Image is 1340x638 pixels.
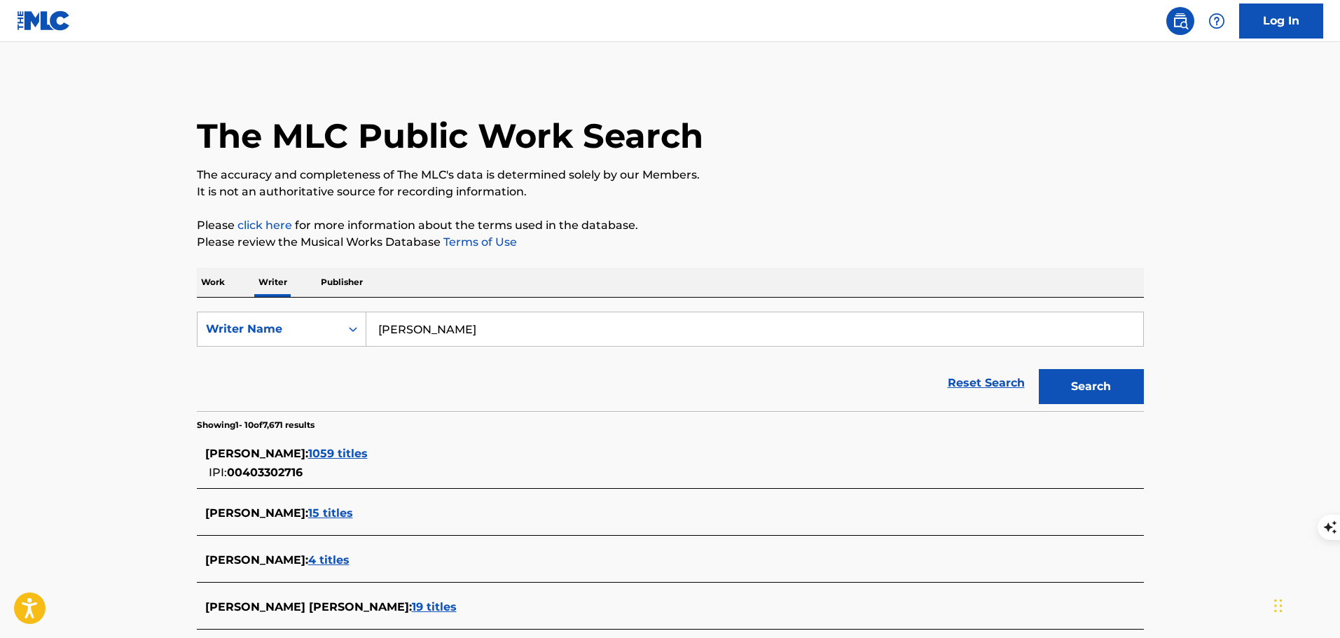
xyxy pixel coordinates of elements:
img: help [1208,13,1225,29]
p: Showing 1 - 10 of 7,671 results [197,419,315,431]
p: Work [197,268,229,297]
form: Search Form [197,312,1144,411]
p: Writer [254,268,291,297]
iframe: Chat Widget [1270,571,1340,638]
p: It is not an authoritative source for recording information. [197,183,1144,200]
span: [PERSON_NAME] : [205,447,308,460]
span: 4 titles [308,553,350,567]
p: Please review the Musical Works Database [197,234,1144,251]
span: [PERSON_NAME] : [205,553,308,567]
span: 19 titles [412,600,457,613]
button: Search [1039,369,1144,404]
span: [PERSON_NAME] : [205,506,308,520]
p: Publisher [317,268,367,297]
span: 15 titles [308,506,353,520]
div: Help [1203,7,1231,35]
img: search [1172,13,1189,29]
p: Please for more information about the terms used in the database. [197,217,1144,234]
p: The accuracy and completeness of The MLC's data is determined solely by our Members. [197,167,1144,183]
span: 1059 titles [308,447,368,460]
a: click here [237,219,292,232]
a: Log In [1239,4,1323,39]
img: MLC Logo [17,11,71,31]
a: Terms of Use [441,235,517,249]
div: Writer Name [206,321,332,338]
span: 00403302716 [227,466,303,479]
span: [PERSON_NAME] [PERSON_NAME] : [205,600,412,613]
h1: The MLC Public Work Search [197,115,703,157]
a: Reset Search [941,368,1032,398]
span: IPI: [209,466,227,479]
a: Public Search [1166,7,1194,35]
div: Drag [1274,585,1283,627]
